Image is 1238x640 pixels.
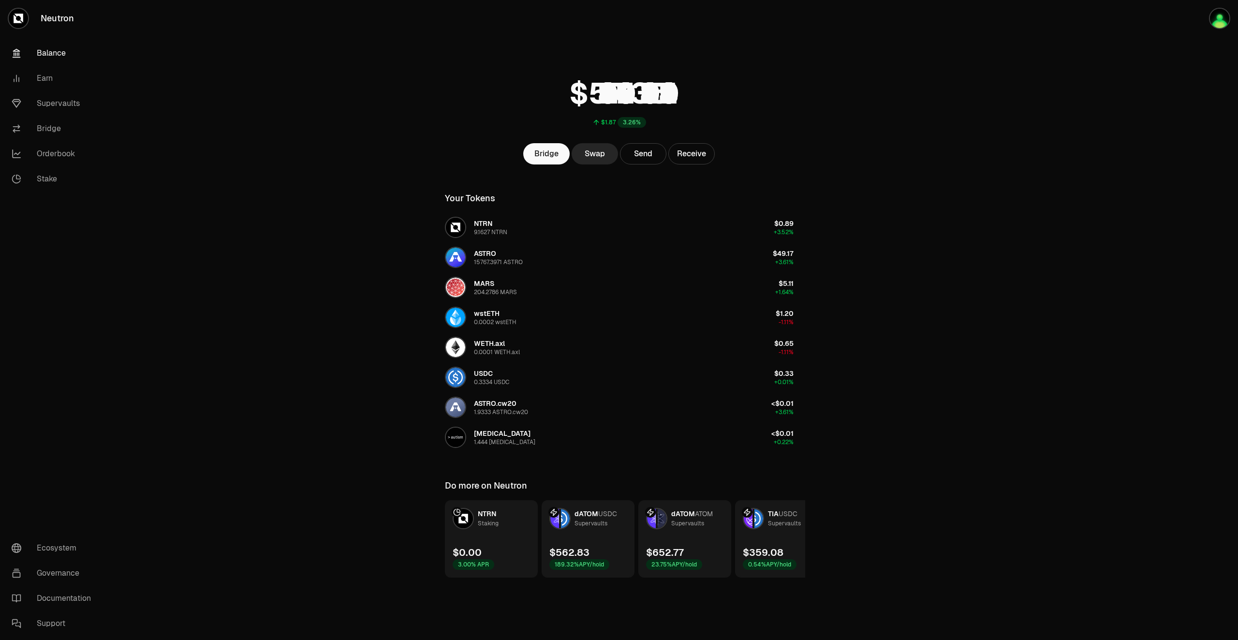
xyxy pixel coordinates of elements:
[646,559,702,570] div: 23.75% APY/hold
[743,546,783,559] div: $359.08
[754,509,763,528] img: USDC Logo
[771,429,794,438] span: <$0.01
[474,219,492,228] span: NTRN
[474,378,509,386] div: 0.3334 USDC
[4,166,104,192] a: Stake
[671,519,704,528] div: Supervaults
[775,258,794,266] span: +3.61%
[478,519,499,528] div: Staking
[658,509,666,528] img: ATOM Logo
[774,438,794,446] span: +0.22%
[478,509,496,518] span: NTRN
[445,500,538,578] a: NTRN LogoNTRNStaking$0.003.00% APR
[1210,9,1229,28] img: portefeuilleterra
[668,143,715,164] button: Receive
[439,423,799,452] button: AUTISM Logo[MEDICAL_DATA]1.444 [MEDICAL_DATA]<$0.01+0.22%
[561,509,570,528] img: USDC Logo
[445,479,527,492] div: Do more on Neutron
[446,368,465,387] img: USDC Logo
[775,288,794,296] span: +1.64%
[572,143,618,164] a: Swap
[453,559,494,570] div: 3.00% APR
[601,119,616,126] div: $1.87
[695,509,713,518] span: ATOM
[474,318,516,326] div: 0.0002 wstETH
[776,309,794,318] span: $1.20
[768,509,779,518] span: TIA
[549,559,609,570] div: 189.32% APY/hold
[446,398,465,417] img: ASTRO.cw20 Logo
[446,338,465,357] img: WETH.axl Logo
[647,509,656,528] img: dATOM Logo
[774,339,794,348] span: $0.65
[474,249,496,258] span: ASTRO
[439,273,799,302] button: MARS LogoMARS204.2786 MARS$5.11+1.64%
[779,279,794,288] span: $5.11
[474,309,500,318] span: wstETH
[743,559,796,570] div: 0.54% APY/hold
[446,428,465,447] img: AUTISM Logo
[646,546,684,559] div: $652.77
[439,333,799,362] button: WETH.axl LogoWETH.axl0.0001 WETH.axl$0.65-1.11%
[779,318,794,326] span: -1.11%
[549,546,590,559] div: $562.83
[4,41,104,66] a: Balance
[575,519,607,528] div: Supervaults
[439,303,799,332] button: wstETH LogowstETH0.0002 wstETH$1.20-1.11%
[446,308,465,327] img: wstETH Logo
[446,218,465,237] img: NTRN Logo
[575,509,598,518] span: dATOM
[771,399,794,408] span: <$0.01
[550,509,559,528] img: dATOM Logo
[474,369,493,378] span: USDC
[439,363,799,392] button: USDC LogoUSDC0.3334 USDC$0.33+0.01%
[4,611,104,636] a: Support
[446,248,465,267] img: ASTRO Logo
[779,509,797,518] span: USDC
[474,288,517,296] div: 204.2786 MARS
[774,378,794,386] span: +0.01%
[453,546,482,559] div: $0.00
[774,369,794,378] span: $0.33
[774,219,794,228] span: $0.89
[598,509,617,518] span: USDC
[4,91,104,116] a: Supervaults
[735,500,828,578] a: TIA LogoUSDC LogoTIAUSDCSupervaults$359.080.54%APY/hold
[474,339,505,348] span: WETH.axl
[4,116,104,141] a: Bridge
[523,143,570,164] a: Bridge
[474,408,528,416] div: 1.9333 ASTRO.cw20
[474,438,535,446] div: 1.444 [MEDICAL_DATA]
[474,279,494,288] span: MARS
[775,408,794,416] span: +3.61%
[474,429,531,438] span: [MEDICAL_DATA]
[474,348,520,356] div: 0.0001 WETH.axl
[4,141,104,166] a: Orderbook
[638,500,731,578] a: dATOM LogoATOM LogodATOMATOMSupervaults$652.7723.75%APY/hold
[446,278,465,297] img: MARS Logo
[779,348,794,356] span: -1.11%
[445,192,495,205] div: Your Tokens
[474,399,516,408] span: ASTRO.cw20
[4,586,104,611] a: Documentation
[618,117,646,128] div: 3.26%
[474,228,507,236] div: 9.1627 NTRN
[454,509,473,528] img: NTRN Logo
[474,258,523,266] div: 15767.3971 ASTRO
[773,249,794,258] span: $49.17
[744,509,752,528] img: TIA Logo
[542,500,634,578] a: dATOM LogoUSDC LogodATOMUSDCSupervaults$562.83189.32%APY/hold
[774,228,794,236] span: +3.52%
[439,243,799,272] button: ASTRO LogoASTRO15767.3971 ASTRO$49.17+3.61%
[439,213,799,242] button: NTRN LogoNTRN9.1627 NTRN$0.89+3.52%
[4,561,104,586] a: Governance
[671,509,695,518] span: dATOM
[439,393,799,422] button: ASTRO.cw20 LogoASTRO.cw201.9333 ASTRO.cw20<$0.01+3.61%
[4,536,104,561] a: Ecosystem
[620,143,666,164] button: Send
[768,519,801,528] div: Supervaults
[4,66,104,91] a: Earn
